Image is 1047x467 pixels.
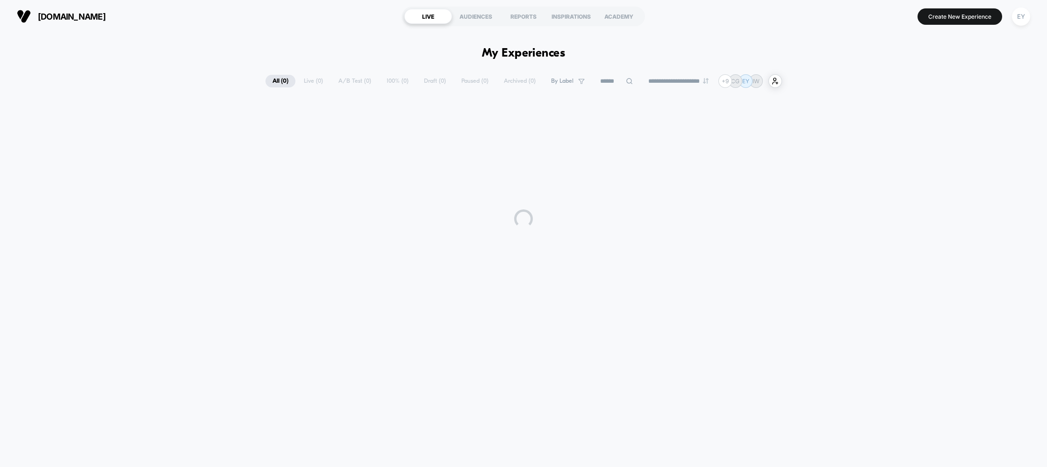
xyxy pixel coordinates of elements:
img: end [703,78,709,84]
p: EY [742,78,749,85]
div: INSPIRATIONS [547,9,595,24]
p: IW [753,78,760,85]
div: REPORTS [500,9,547,24]
button: Create New Experience [918,8,1002,25]
h1: My Experiences [482,47,566,60]
div: LIVE [404,9,452,24]
div: + 9 [718,74,732,88]
button: [DOMAIN_NAME] [14,9,108,24]
span: [DOMAIN_NAME] [38,12,106,22]
span: By Label [551,78,574,85]
p: CG [731,78,739,85]
button: EY [1009,7,1033,26]
span: All ( 0 ) [265,75,295,87]
div: EY [1012,7,1030,26]
img: Visually logo [17,9,31,23]
div: AUDIENCES [452,9,500,24]
div: ACADEMY [595,9,643,24]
